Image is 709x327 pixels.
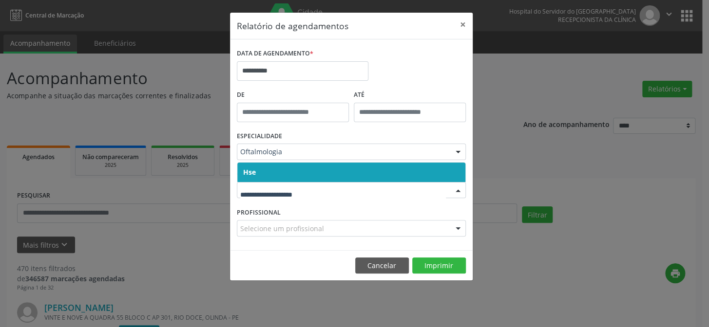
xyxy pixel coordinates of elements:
[237,19,348,32] h5: Relatório de agendamentos
[243,167,256,177] span: Hse
[355,257,409,274] button: Cancelar
[237,88,349,103] label: De
[240,223,324,234] span: Selecione um profissional
[453,13,473,36] button: Close
[240,147,446,157] span: Oftalmologia
[237,205,281,220] label: PROFISSIONAL
[237,129,282,144] label: ESPECIALIDADE
[412,257,466,274] button: Imprimir
[237,46,313,61] label: DATA DE AGENDAMENTO
[354,88,466,103] label: ATÉ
